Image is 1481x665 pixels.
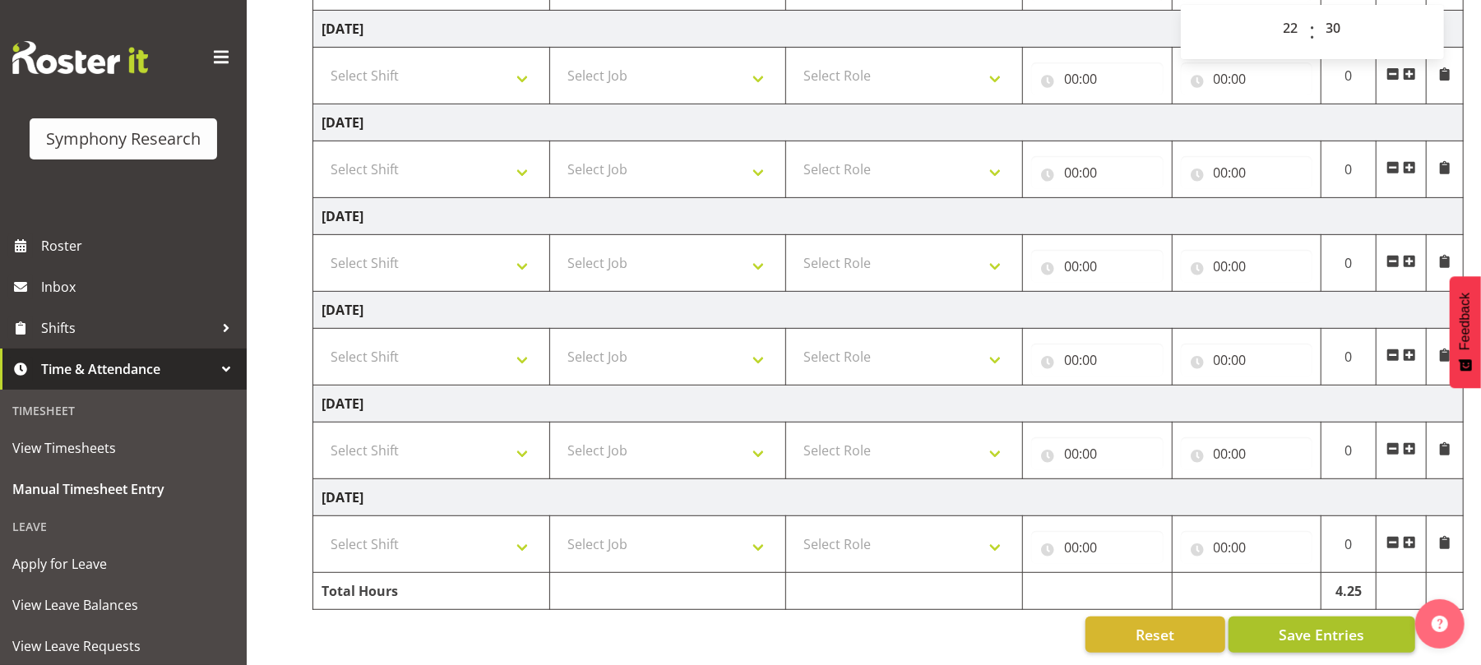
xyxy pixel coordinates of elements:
span: Inbox [41,275,238,299]
input: Click to select... [1031,62,1164,95]
input: Click to select... [1181,62,1313,95]
button: Reset [1085,617,1225,653]
td: 4.25 [1321,573,1377,610]
div: Symphony Research [46,127,201,151]
span: Manual Timesheet Entry [12,477,234,501]
td: [DATE] [313,386,1464,423]
td: 0 [1321,423,1377,479]
td: 0 [1321,516,1377,573]
div: Leave [4,510,243,543]
input: Click to select... [1181,156,1313,189]
input: Click to select... [1031,531,1164,564]
td: [DATE] [313,11,1464,48]
input: Click to select... [1031,250,1164,283]
span: View Leave Requests [12,634,234,658]
span: View Timesheets [12,436,234,460]
span: Time & Attendance [41,357,214,381]
td: 0 [1321,235,1377,292]
td: [DATE] [313,479,1464,516]
a: View Leave Balances [4,584,243,626]
span: Roster [41,233,238,258]
td: 0 [1321,329,1377,386]
input: Click to select... [1181,250,1313,283]
div: Timesheet [4,394,243,427]
a: Manual Timesheet Entry [4,469,243,510]
td: [DATE] [313,104,1464,141]
span: Reset [1136,624,1174,645]
td: 0 [1321,141,1377,198]
td: [DATE] [313,292,1464,329]
input: Click to select... [1031,344,1164,376]
td: 0 [1321,48,1377,104]
span: Feedback [1458,293,1473,350]
input: Click to select... [1031,437,1164,470]
td: [DATE] [313,198,1464,235]
input: Click to select... [1181,344,1313,376]
input: Click to select... [1181,531,1313,564]
span: Save Entries [1279,624,1364,645]
a: View Timesheets [4,427,243,469]
span: Apply for Leave [12,552,234,576]
input: Click to select... [1181,437,1313,470]
input: Click to select... [1031,156,1164,189]
span: : [1309,12,1315,53]
img: Rosterit website logo [12,41,148,74]
a: Apply for Leave [4,543,243,584]
span: View Leave Balances [12,593,234,617]
img: help-xxl-2.png [1432,616,1448,632]
td: Total Hours [313,573,550,610]
span: Shifts [41,316,214,340]
button: Save Entries [1229,617,1415,653]
button: Feedback - Show survey [1450,276,1481,388]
